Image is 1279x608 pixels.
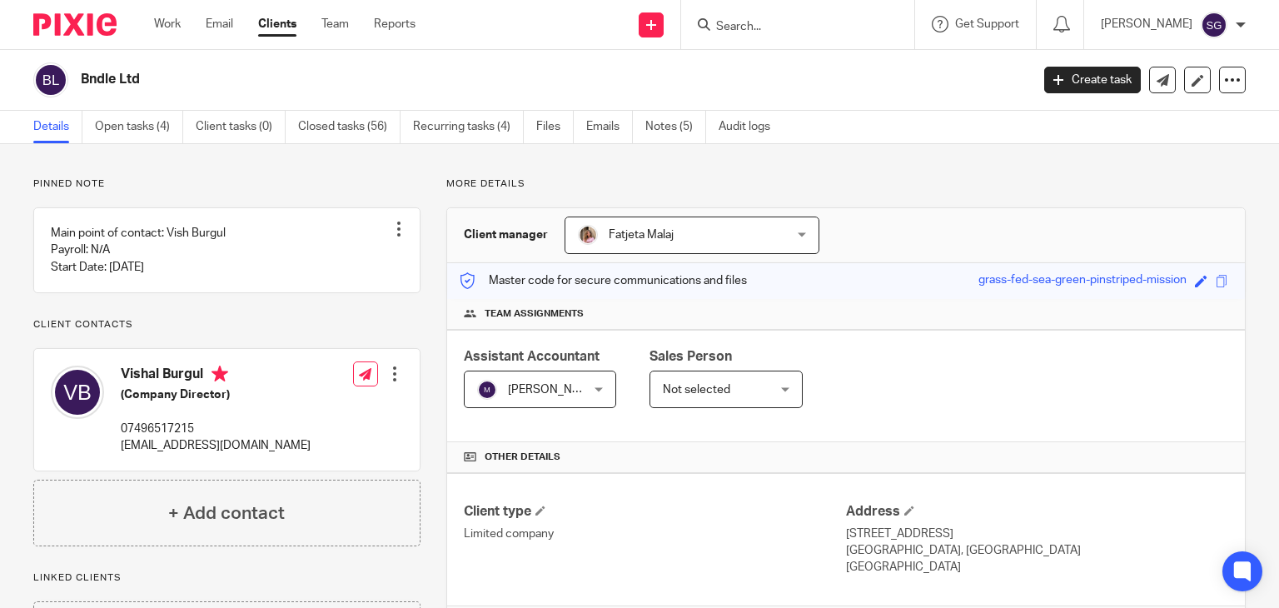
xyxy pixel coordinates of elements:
p: Linked clients [33,571,421,585]
a: Recurring tasks (4) [413,111,524,143]
input: Search [714,20,864,35]
span: Assistant Accountant [464,350,600,363]
h2: Bndle Ltd [81,71,832,88]
h5: (Company Director) [121,386,311,403]
i: Primary [212,366,228,382]
h4: Client type [464,503,846,521]
a: Audit logs [719,111,783,143]
span: Other details [485,451,560,464]
p: [PERSON_NAME] [1101,16,1192,32]
p: Master code for secure communications and files [460,272,747,289]
a: Notes (5) [645,111,706,143]
img: Pixie [33,13,117,36]
span: Team assignments [485,307,584,321]
a: Client tasks (0) [196,111,286,143]
a: Create task [1044,67,1141,93]
img: MicrosoftTeams-image%20(5).png [578,225,598,245]
img: svg%3E [51,366,104,419]
img: svg%3E [1201,12,1227,38]
span: Fatjeta Malaj [609,229,674,241]
p: [STREET_ADDRESS] [846,526,1228,542]
a: Email [206,16,233,32]
img: svg%3E [477,380,497,400]
h3: Client manager [464,227,548,243]
p: 07496517215 [121,421,311,437]
p: More details [446,177,1246,191]
span: Not selected [663,384,730,396]
p: Pinned note [33,177,421,191]
p: [EMAIL_ADDRESS][DOMAIN_NAME] [121,437,311,454]
h4: Address [846,503,1228,521]
a: Closed tasks (56) [298,111,401,143]
img: svg%3E [33,62,68,97]
h4: Vishal Burgul [121,366,311,386]
p: [GEOGRAPHIC_DATA], [GEOGRAPHIC_DATA] [846,542,1228,559]
a: Details [33,111,82,143]
a: Work [154,16,181,32]
a: Team [321,16,349,32]
a: Reports [374,16,416,32]
p: Client contacts [33,318,421,331]
a: Clients [258,16,296,32]
p: [GEOGRAPHIC_DATA] [846,559,1228,576]
h4: + Add contact [168,501,285,526]
p: Limited company [464,526,846,542]
a: Emails [586,111,633,143]
div: grass-fed-sea-green-pinstriped-mission [978,272,1187,291]
span: Get Support [955,18,1019,30]
span: Sales Person [649,350,732,363]
a: Files [536,111,574,143]
a: Open tasks (4) [95,111,183,143]
span: [PERSON_NAME] [508,384,600,396]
